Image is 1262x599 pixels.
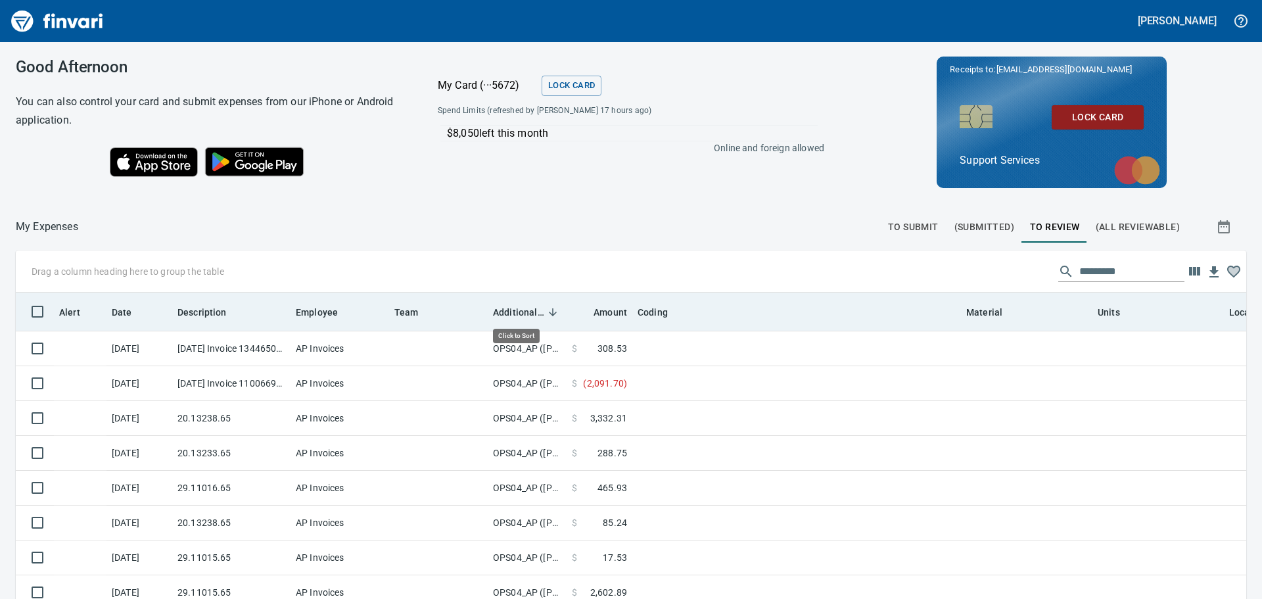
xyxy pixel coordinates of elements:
[590,586,627,599] span: 2,602.89
[106,506,172,540] td: [DATE]
[172,331,291,366] td: [DATE] Invoice 13446505-006 from Sunstate Equipment Co (1-30297)
[542,76,601,96] button: Lock Card
[291,540,389,575] td: AP Invoices
[572,481,577,494] span: $
[1138,14,1217,28] h5: [PERSON_NAME]
[427,141,824,155] p: Online and foreign allowed
[296,304,338,320] span: Employee
[638,304,685,320] span: Coding
[1108,149,1167,191] img: mastercard.svg
[394,304,419,320] span: Team
[572,377,577,390] span: $
[172,436,291,471] td: 20.13233.65
[438,78,536,93] p: My Card (···5672)
[110,147,198,177] img: Download on the App Store
[394,304,436,320] span: Team
[1184,262,1204,281] button: Choose columns to display
[16,219,78,235] p: My Expenses
[966,304,1019,320] span: Material
[954,219,1014,235] span: (Submitted)
[548,78,595,93] span: Lock Card
[16,93,405,130] h6: You can also control your card and submit expenses from our iPhone or Android application.
[597,481,627,494] span: 465.93
[1098,304,1137,320] span: Units
[572,551,577,564] span: $
[488,540,567,575] td: OPS04_AP ([PERSON_NAME], [PERSON_NAME], [PERSON_NAME], [PERSON_NAME], [PERSON_NAME])
[583,377,627,390] span: ( 2,091.70 )
[488,401,567,436] td: OPS04_AP ([PERSON_NAME], [PERSON_NAME], [PERSON_NAME], [PERSON_NAME], [PERSON_NAME])
[32,265,224,278] p: Drag a column heading here to group the table
[106,366,172,401] td: [DATE]
[172,506,291,540] td: 20.13238.65
[198,140,311,183] img: Get it on Google Play
[106,401,172,436] td: [DATE]
[572,412,577,425] span: $
[172,471,291,506] td: 29.11016.65
[172,401,291,436] td: 20.13238.65
[106,331,172,366] td: [DATE]
[59,304,80,320] span: Alert
[438,105,737,118] span: Spend Limits (refreshed by [PERSON_NAME] 17 hours ago)
[1062,109,1133,126] span: Lock Card
[8,5,106,37] img: Finvari
[59,304,97,320] span: Alert
[106,436,172,471] td: [DATE]
[603,516,627,529] span: 85.24
[291,506,389,540] td: AP Invoices
[572,446,577,460] span: $
[1134,11,1220,31] button: [PERSON_NAME]
[966,304,1002,320] span: Material
[1204,262,1224,282] button: Download Table
[16,219,78,235] nav: breadcrumb
[172,540,291,575] td: 29.11015.65
[590,412,627,425] span: 3,332.31
[291,471,389,506] td: AP Invoices
[296,304,355,320] span: Employee
[488,331,567,366] td: OPS04_AP ([PERSON_NAME], [PERSON_NAME], [PERSON_NAME], [PERSON_NAME], [PERSON_NAME])
[597,342,627,355] span: 308.53
[888,219,939,235] span: To Submit
[106,540,172,575] td: [DATE]
[112,304,149,320] span: Date
[1224,262,1244,281] button: Column choices favorited. Click to reset to default
[291,401,389,436] td: AP Invoices
[106,471,172,506] td: [DATE]
[994,63,1133,76] span: [EMAIL_ADDRESS][DOMAIN_NAME]
[177,304,227,320] span: Description
[1098,304,1120,320] span: Units
[493,304,544,320] span: Additional Reviewer
[597,446,627,460] span: 288.75
[572,516,577,529] span: $
[603,551,627,564] span: 17.53
[488,471,567,506] td: OPS04_AP ([PERSON_NAME], [PERSON_NAME], [PERSON_NAME], [PERSON_NAME], [PERSON_NAME])
[1204,211,1246,243] button: Show transactions within a particular date range
[950,63,1154,76] p: Receipts to:
[576,304,627,320] span: Amount
[594,304,627,320] span: Amount
[447,126,818,141] p: $8,050 left this month
[572,586,577,599] span: $
[112,304,132,320] span: Date
[493,304,561,320] span: Additional Reviewer
[488,436,567,471] td: OPS04_AP ([PERSON_NAME], [PERSON_NAME], [PERSON_NAME], [PERSON_NAME], [PERSON_NAME])
[16,58,405,76] h3: Good Afternoon
[1030,219,1080,235] span: To Review
[172,366,291,401] td: [DATE] Invoice 11006698 from Cessco Inc (1-10167)
[291,366,389,401] td: AP Invoices
[638,304,668,320] span: Coding
[1052,105,1144,130] button: Lock Card
[177,304,244,320] span: Description
[1096,219,1180,235] span: (All Reviewable)
[291,331,389,366] td: AP Invoices
[488,506,567,540] td: OPS04_AP ([PERSON_NAME], [PERSON_NAME], [PERSON_NAME], [PERSON_NAME], [PERSON_NAME])
[291,436,389,471] td: AP Invoices
[488,366,567,401] td: OPS04_AP ([PERSON_NAME], [PERSON_NAME], [PERSON_NAME], [PERSON_NAME], [PERSON_NAME])
[960,153,1144,168] p: Support Services
[572,342,577,355] span: $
